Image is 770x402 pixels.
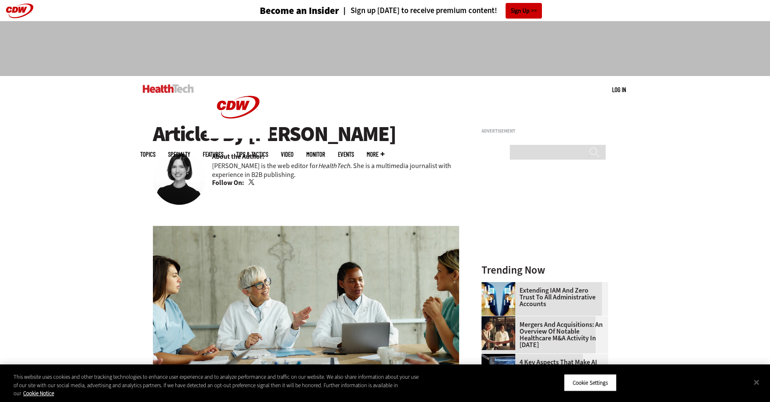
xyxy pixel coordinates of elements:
[482,354,520,361] a: Desktop monitor with brain AI concept
[207,76,270,139] img: Home
[482,354,515,388] img: Desktop monitor with brain AI concept
[482,359,603,379] a: 4 Key Aspects That Make AI PCs Attractive to Healthcare Workers
[612,86,626,93] a: Log in
[338,151,354,158] a: Events
[506,3,542,19] a: Sign Up
[482,316,515,350] img: business leaders shake hands in conference room
[260,6,339,16] h3: Become an Insider
[153,152,206,205] img: Jordan Scott
[482,287,603,307] a: Extending IAM and Zero Trust to All Administrative Accounts
[564,374,617,391] button: Cookie Settings
[212,161,460,179] p: [PERSON_NAME] is the web editor for . She is a multimedia journalist with experience in B2B publi...
[143,84,194,93] img: Home
[612,85,626,94] div: User menu
[248,179,256,186] a: Twitter
[281,151,294,158] a: Video
[747,373,766,391] button: Close
[482,282,520,289] a: abstract image of woman with pixelated face
[339,7,497,15] a: Sign up [DATE] to receive premium content!
[306,151,325,158] a: MonITor
[212,178,244,187] b: Follow On:
[482,265,608,275] h3: Trending Now
[140,151,155,158] span: Topics
[482,137,608,242] iframe: advertisement
[23,390,54,397] a: More information about your privacy
[168,151,190,158] span: Specialty
[482,321,603,348] a: Mergers and Acquisitions: An Overview of Notable Healthcare M&A Activity in [DATE]
[228,6,339,16] a: Become an Insider
[231,30,539,68] iframe: advertisement
[153,226,460,391] img: Doctors meeting in the office
[482,282,515,316] img: abstract image of woman with pixelated face
[482,316,520,323] a: business leaders shake hands in conference room
[14,373,424,398] div: This website uses cookies and other tracking technologies to enhance user experience and to analy...
[236,151,268,158] a: Tips & Tactics
[203,151,223,158] a: Features
[207,132,270,141] a: CDW
[367,151,384,158] span: More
